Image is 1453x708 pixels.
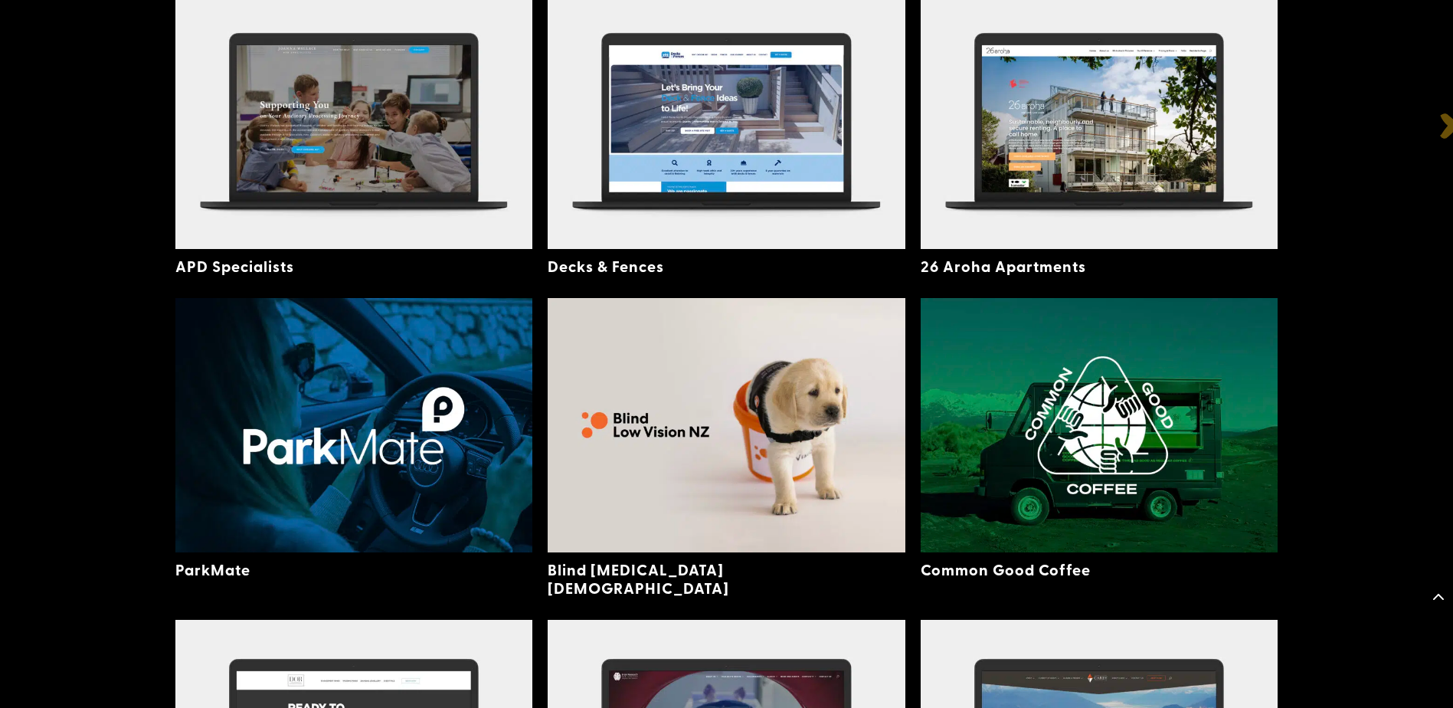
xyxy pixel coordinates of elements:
[548,255,664,277] a: Decks & Fences
[921,255,1086,277] a: 26 Aroha Apartments
[175,298,533,552] img: ParkMate
[548,559,729,598] a: Blind [MEDICAL_DATA][DEMOGRAPHIC_DATA]
[921,559,1091,580] a: Common Good Coffee
[548,298,905,552] img: Blind Low Vision NZ
[175,255,294,277] a: APD Specialists
[175,559,250,580] a: ParkMate
[921,298,1278,552] img: Common Good Coffee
